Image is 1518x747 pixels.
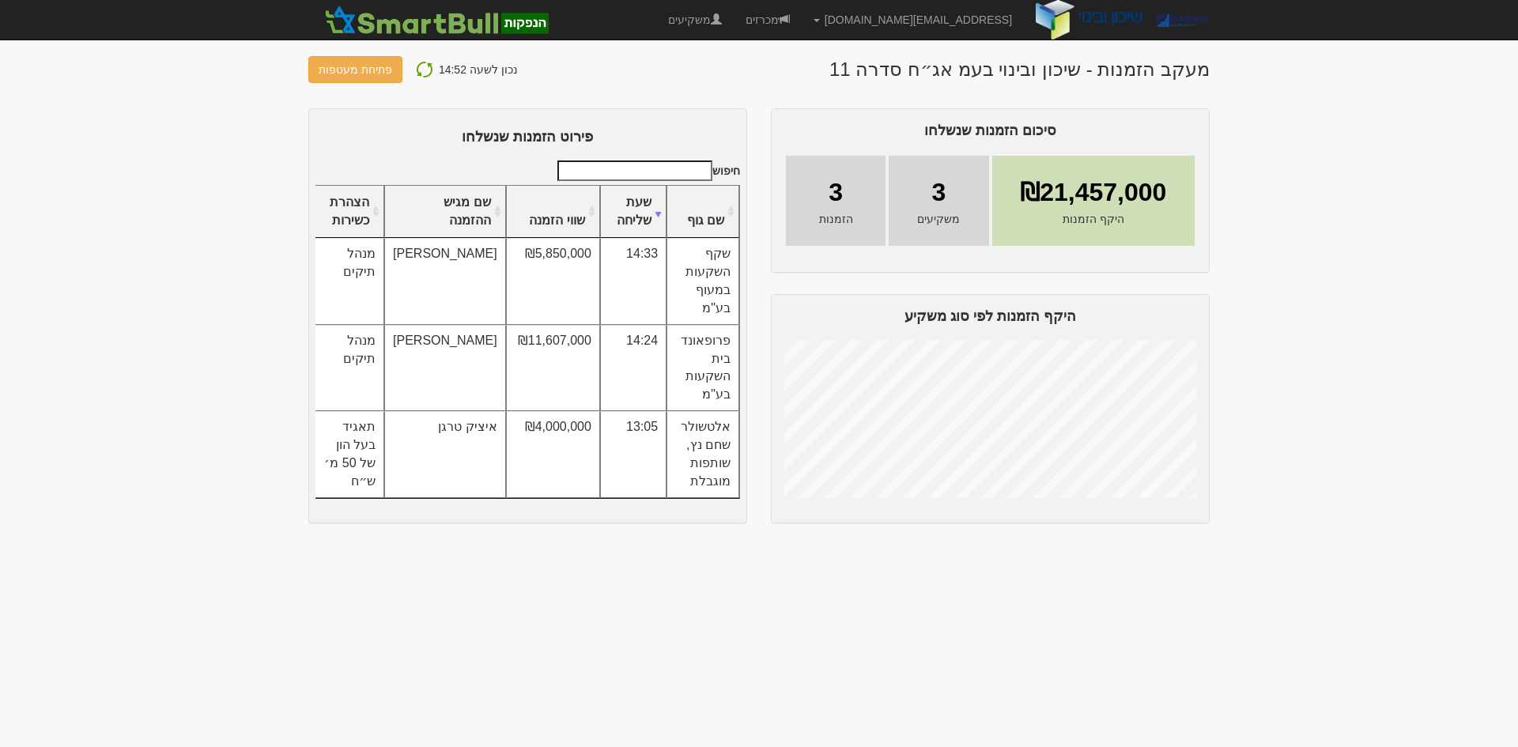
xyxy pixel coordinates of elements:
span: פירוט הזמנות שנשלחו [462,129,593,145]
button: פתיחת מעטפות [308,56,402,83]
span: 3 [829,175,843,211]
th: שעת שליחה : activate to sort column ascending [600,186,666,239]
td: פרופאונד בית השקעות בע"מ [666,325,739,411]
p: נכון לשעה 14:52 [439,59,518,80]
span: הזמנות [819,211,853,227]
td: אלטשולר שחם נץ, שותפות מוגבלת [666,411,739,497]
img: SmartBull Logo [320,4,553,36]
th: שווי הזמנה : activate to sort column ascending [506,186,600,239]
span: משקיעים [917,211,960,227]
span: היקף הזמנות [1063,211,1124,227]
td: 14:33 [600,238,666,324]
span: מנהל תיקים [343,247,376,278]
td: איציק טרגן [384,411,506,497]
input: חיפוש [557,160,712,181]
span: 3 [931,175,946,211]
td: ₪11,607,000 [506,325,600,411]
th: שם גוף : activate to sort column ascending [666,186,739,239]
h1: מעקב הזמנות - שיכון ובינוי בעמ אג״ח סדרה 11 [829,59,1210,80]
td: [PERSON_NAME] [384,325,506,411]
img: refresh-icon.png [415,60,434,79]
th: שם מגיש ההזמנה : activate to sort column ascending [384,186,506,239]
span: ₪21,457,000 [1020,175,1166,211]
td: ₪5,850,000 [506,238,600,324]
td: ₪4,000,000 [506,411,600,497]
span: סיכום הזמנות שנשלחו [924,123,1056,138]
span: מנהל תיקים [343,334,376,365]
span: תאגיד בעל הון של 50 מ׳ ש״ח [324,420,376,488]
td: שקף השקעות במעוף בע"מ [666,238,739,324]
span: היקף הזמנות לפי סוג משקיע [904,308,1076,324]
label: חיפוש [552,160,740,181]
td: 13:05 [600,411,666,497]
td: 14:24 [600,325,666,411]
td: [PERSON_NAME] [384,238,506,324]
th: הצהרת כשירות : activate to sort column ascending [315,186,384,239]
